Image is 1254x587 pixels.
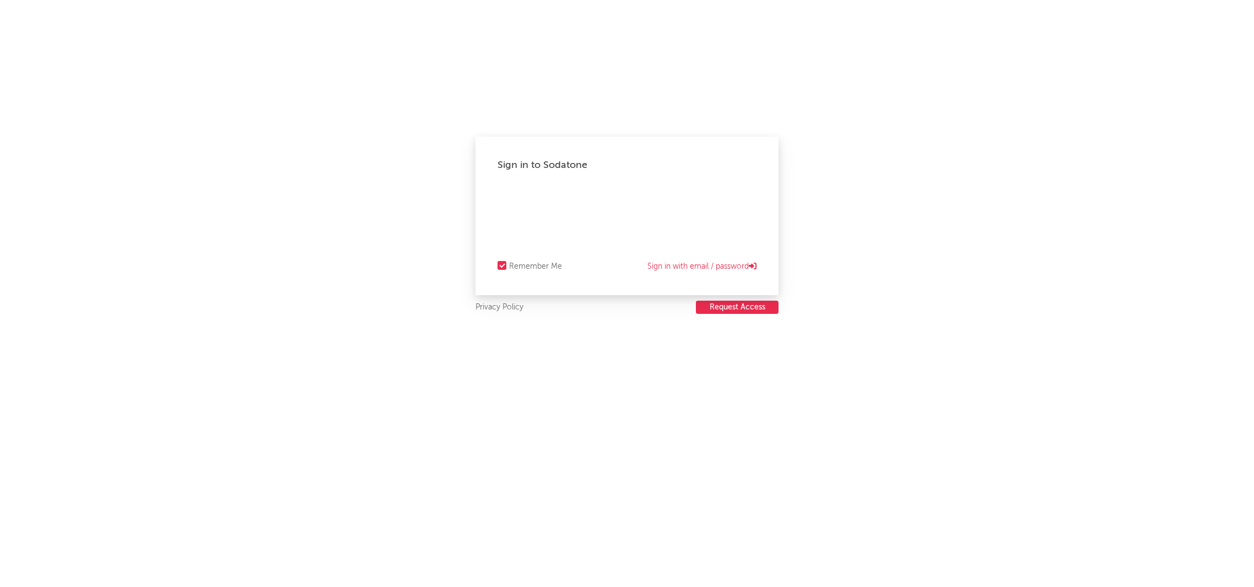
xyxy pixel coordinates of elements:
[696,301,779,314] a: Request Access
[696,301,779,314] button: Request Access
[475,301,523,314] a: Privacy Policy
[647,260,756,273] a: Sign in with email / password
[509,260,562,273] div: Remember Me
[498,159,756,172] div: Sign in to Sodatone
